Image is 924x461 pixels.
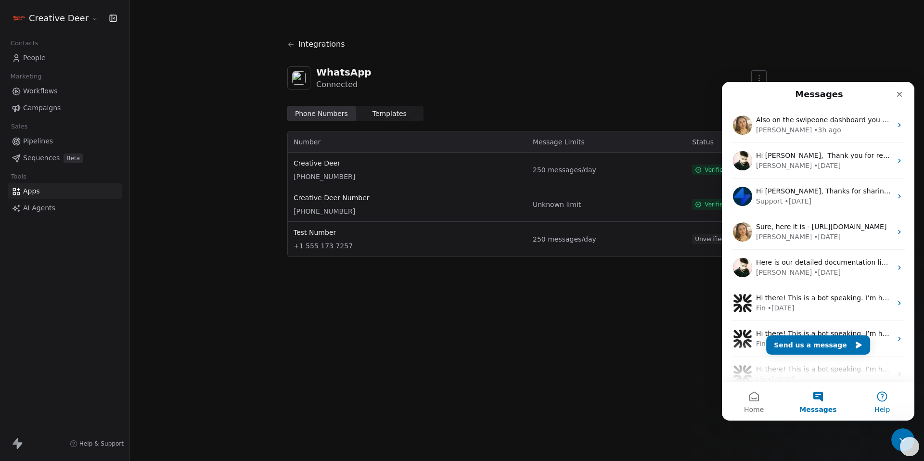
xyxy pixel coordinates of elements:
[705,166,727,174] span: Verified
[6,69,46,84] span: Marketing
[23,153,60,163] span: Sequences
[8,183,122,199] a: Apps
[63,115,90,125] div: • [DATE]
[692,137,714,147] span: Status
[7,169,30,184] span: Tools
[34,34,263,42] span: Also on the swipeone dashboard you can see the number is verified
[34,283,443,291] span: Hi there! This is a bot speaking. I’m here to answer your questions, but you’ll always have the o...
[292,71,306,85] img: whatsapp.svg
[23,203,55,213] span: AI Agents
[23,136,53,146] span: Pipelines
[22,324,42,331] span: Home
[77,324,115,331] span: Messages
[11,141,30,160] img: Profile image for Harinder
[23,86,58,96] span: Workflows
[34,221,44,231] div: Fin
[294,228,521,237] span: Test Number
[11,176,30,195] img: Profile image for Siddarth
[34,79,90,89] div: [PERSON_NAME]
[8,133,122,149] a: Pipelines
[92,79,119,89] div: • [DATE]
[11,105,30,124] img: Profile image for Support
[64,154,83,163] span: Beta
[6,36,42,51] span: Contacts
[294,193,521,203] span: Creative Deer Number
[891,428,914,451] iframe: Intercom live chat
[11,69,30,89] img: Profile image for Siddarth
[34,212,443,220] span: Hi there! This is a bot speaking. I’m here to answer your questions, but you’ll always have the o...
[79,440,124,448] span: Help & Support
[13,13,25,24] img: Logo%20CD1.pdf%20(1).png
[70,440,124,448] a: Help & Support
[8,200,122,216] a: AI Agents
[46,293,73,303] div: • [DATE]
[34,177,308,184] span: Here is our detailed documentation link [URL][DOMAIN_NAME] kindly have a look
[34,141,165,149] span: Sure, here it is - [URL][DOMAIN_NAME]
[34,248,443,256] span: Hi there! This is a bot speaking. I’m here to answer your questions, but you’ll always have the o...
[8,100,122,116] a: Campaigns
[34,115,61,125] div: Support
[692,234,728,244] span: Unverified
[23,53,46,63] span: People
[34,186,90,196] div: [PERSON_NAME]
[287,31,767,58] a: Integrations
[34,70,576,77] span: Hi [PERSON_NAME], ​ Thank you for reaching out, here is a detailed article on how to integrate wi...
[12,10,101,26] button: Creative Deer
[533,234,680,244] span: 250 messages/day
[705,200,727,209] span: Verified
[7,119,32,134] span: Sales
[533,165,680,175] span: 250 messages/day
[722,82,914,421] iframe: Intercom live chat
[128,300,192,339] button: Help
[23,186,40,196] span: Apps
[294,138,321,146] span: Number
[34,293,44,303] div: Fin
[29,12,89,25] span: Creative Deer
[11,247,30,267] img: Profile image for Fin
[316,79,372,90] div: Connected
[8,50,122,66] a: People
[294,241,521,251] span: +1 555 173 7257
[92,186,119,196] div: • [DATE]
[64,300,128,339] button: Messages
[294,206,521,216] span: [PHONE_NUMBER]
[34,257,44,267] div: Fin
[153,324,168,331] span: Help
[46,221,73,231] div: • [DATE]
[34,150,90,160] div: [PERSON_NAME]
[294,172,521,181] span: [PHONE_NUMBER]
[372,109,407,119] span: Templates
[8,83,122,99] a: Workflows
[533,138,585,146] span: Message Limits
[11,212,30,231] img: Profile image for Fin
[92,150,119,160] div: • [DATE]
[298,38,345,50] span: Integrations
[294,158,521,168] span: Creative Deer
[11,283,30,302] img: Profile image for Fin
[23,103,61,113] span: Campaigns
[92,43,119,53] div: • 3h ago
[316,65,372,79] div: WhatsApp
[34,43,90,53] div: [PERSON_NAME]
[533,200,680,209] span: Unknown limit
[44,254,148,273] button: Send us a message
[8,150,122,166] a: SequencesBeta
